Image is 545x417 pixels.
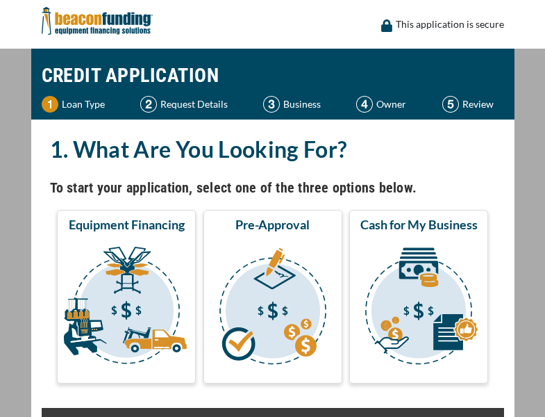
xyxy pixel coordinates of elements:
img: Step 5 [442,96,459,113]
span: Cash for My Business [360,216,478,233]
p: This application is secure [396,16,504,33]
p: Loan Type [62,96,105,113]
img: Step 2 [140,96,157,113]
img: lock icon to convery security [381,19,392,32]
h4: To start your application, select one of the three options below. [50,176,496,199]
button: Equipment Financing [57,210,196,384]
img: Step 3 [263,96,280,113]
span: Equipment Financing [69,216,185,233]
h1: CREDIT APPLICATION [42,56,504,96]
p: Business [283,96,321,113]
span: Pre-Approval [235,216,310,233]
h2: 1. What Are You Looking For? [50,133,496,165]
p: Owner [376,96,406,113]
img: Step 4 [356,96,373,113]
img: Equipment Financing [60,238,193,377]
p: Review [462,96,494,113]
img: Cash for My Business [352,238,485,377]
img: Step 1 [42,96,58,113]
button: Cash for My Business [349,210,488,384]
img: Pre-Approval [206,238,339,377]
button: Pre-Approval [203,210,342,384]
p: Request Details [160,96,228,113]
